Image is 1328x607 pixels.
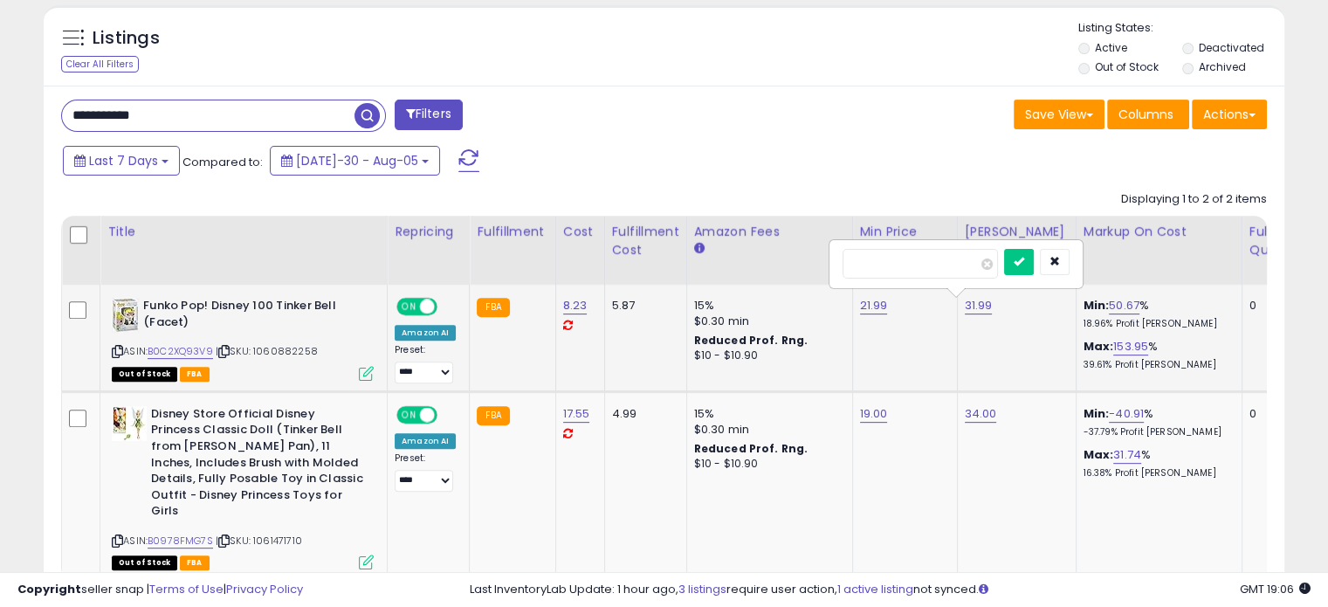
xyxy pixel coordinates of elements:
[1095,40,1127,55] label: Active
[1113,446,1141,464] a: 31.74
[470,582,1311,598] div: Last InventoryLab Update: 1 hour ago, require user action, not synced.
[563,223,597,241] div: Cost
[1121,191,1267,208] div: Displaying 1 to 2 of 2 items
[837,581,913,597] a: 1 active listing
[678,581,726,597] a: 3 listings
[1109,297,1139,314] a: 50.67
[1084,405,1110,422] b: Min:
[694,333,808,348] b: Reduced Prof. Rng.
[398,300,420,314] span: ON
[1084,447,1228,479] div: %
[1084,467,1228,479] p: 16.38% Profit [PERSON_NAME]
[395,344,456,383] div: Preset:
[395,100,463,130] button: Filters
[694,298,839,314] div: 15%
[694,348,839,363] div: $10 - $10.90
[216,534,302,548] span: | SKU: 1061471710
[1084,426,1228,438] p: -37.79% Profit [PERSON_NAME]
[112,406,147,441] img: 51kySZG7TLS._SL40_.jpg
[270,146,440,176] button: [DATE]-30 - Aug-05
[1095,59,1159,74] label: Out of Stock
[395,433,456,449] div: Amazon AI
[694,422,839,438] div: $0.30 min
[63,146,180,176] button: Last 7 Days
[612,223,679,259] div: Fulfillment Cost
[965,405,997,423] a: 34.00
[694,241,705,257] small: Amazon Fees.
[395,325,456,341] div: Amazon AI
[612,406,673,422] div: 4.99
[1084,298,1228,330] div: %
[112,367,177,382] span: All listings that are currently out of stock and unavailable for purchase on Amazon
[694,406,839,422] div: 15%
[1084,297,1110,314] b: Min:
[1084,359,1228,371] p: 39.61% Profit [PERSON_NAME]
[1113,338,1148,355] a: 153.95
[112,298,374,379] div: ASIN:
[1249,223,1310,259] div: Fulfillable Quantity
[860,405,888,423] a: 19.00
[965,297,993,314] a: 31.99
[395,223,462,241] div: Repricing
[182,154,263,170] span: Compared to:
[1084,223,1235,241] div: Markup on Cost
[148,344,213,359] a: B0C2XQ93V9
[1014,100,1104,129] button: Save View
[107,223,380,241] div: Title
[1084,446,1114,463] b: Max:
[1249,406,1304,422] div: 0
[17,581,81,597] strong: Copyright
[1109,405,1144,423] a: -40.91
[1118,106,1173,123] span: Columns
[143,298,355,335] b: Funko Pop! Disney 100 Tinker Bell (Facet)
[694,314,839,329] div: $0.30 min
[226,581,303,597] a: Privacy Policy
[1249,298,1304,314] div: 0
[860,297,888,314] a: 21.99
[1076,216,1242,285] th: The percentage added to the cost of goods (COGS) that forms the calculator for Min & Max prices.
[563,297,588,314] a: 8.23
[17,582,303,598] div: seller snap | |
[112,555,177,570] span: All listings that are currently out of stock and unavailable for purchase on Amazon
[477,406,509,425] small: FBA
[694,457,839,472] div: $10 - $10.90
[965,223,1069,241] div: [PERSON_NAME]
[694,441,808,456] b: Reduced Prof. Rng.
[1084,318,1228,330] p: 18.96% Profit [PERSON_NAME]
[216,344,318,358] span: | SKU: 1060882258
[180,555,210,570] span: FBA
[477,298,509,317] small: FBA
[1198,40,1263,55] label: Deactivated
[148,534,213,548] a: B0978FMG7S
[1192,100,1267,129] button: Actions
[477,223,547,241] div: Fulfillment
[694,223,845,241] div: Amazon Fees
[435,300,463,314] span: OFF
[149,581,224,597] a: Terms of Use
[151,406,363,524] b: Disney Store Official Disney Princess Classic Doll (Tinker Bell from [PERSON_NAME] Pan), 11 Inche...
[612,298,673,314] div: 5.87
[89,152,158,169] span: Last 7 Days
[180,367,210,382] span: FBA
[1084,339,1228,371] div: %
[1084,338,1114,355] b: Max:
[398,407,420,422] span: ON
[563,405,590,423] a: 17.55
[112,298,139,333] img: 41eV4eYDqkL._SL40_.jpg
[860,223,950,241] div: Min Price
[1078,20,1284,37] p: Listing States:
[61,56,139,72] div: Clear All Filters
[93,26,160,51] h5: Listings
[395,452,456,492] div: Preset:
[296,152,418,169] span: [DATE]-30 - Aug-05
[1107,100,1189,129] button: Columns
[1240,581,1311,597] span: 2025-08-13 19:06 GMT
[435,407,463,422] span: OFF
[1198,59,1245,74] label: Archived
[1084,406,1228,438] div: %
